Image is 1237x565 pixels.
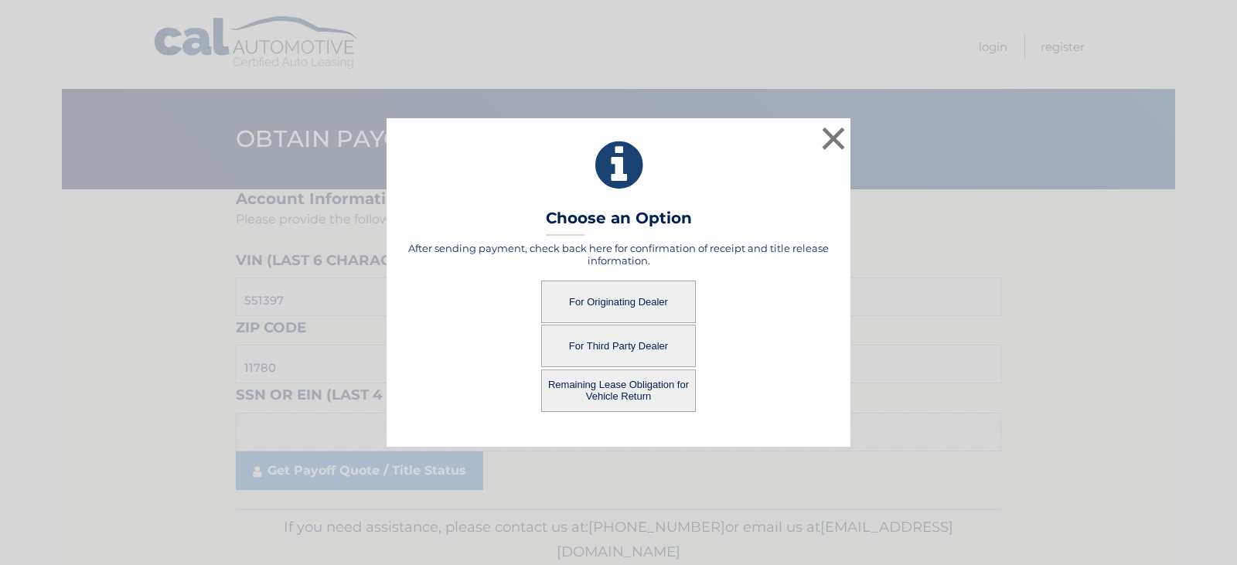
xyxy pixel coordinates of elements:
[818,123,849,154] button: ×
[541,281,696,323] button: For Originating Dealer
[406,242,831,267] h5: After sending payment, check back here for confirmation of receipt and title release information.
[541,369,696,412] button: Remaining Lease Obligation for Vehicle Return
[541,325,696,367] button: For Third Party Dealer
[546,209,692,236] h3: Choose an Option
